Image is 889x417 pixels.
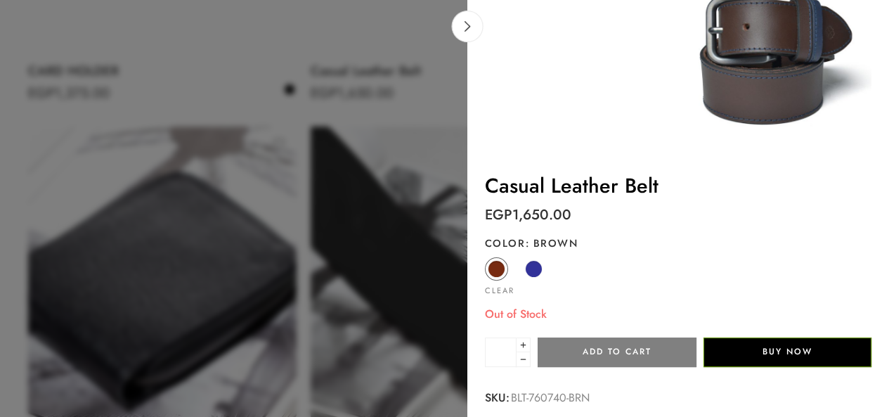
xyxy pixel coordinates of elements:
[511,388,590,407] span: BLT-760740-BRN
[485,205,571,225] bdi: 1,650.00
[485,388,510,407] strong: SKU:
[485,338,517,367] input: Product quantity
[485,205,512,225] span: EGP
[485,305,871,323] p: Out of Stock
[525,236,578,250] span: Brown
[703,338,871,367] button: Buy Now
[538,338,696,367] button: Add to cart
[485,236,871,250] label: Color
[485,171,658,200] a: Casual Leather Belt
[485,287,514,295] a: Clear options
